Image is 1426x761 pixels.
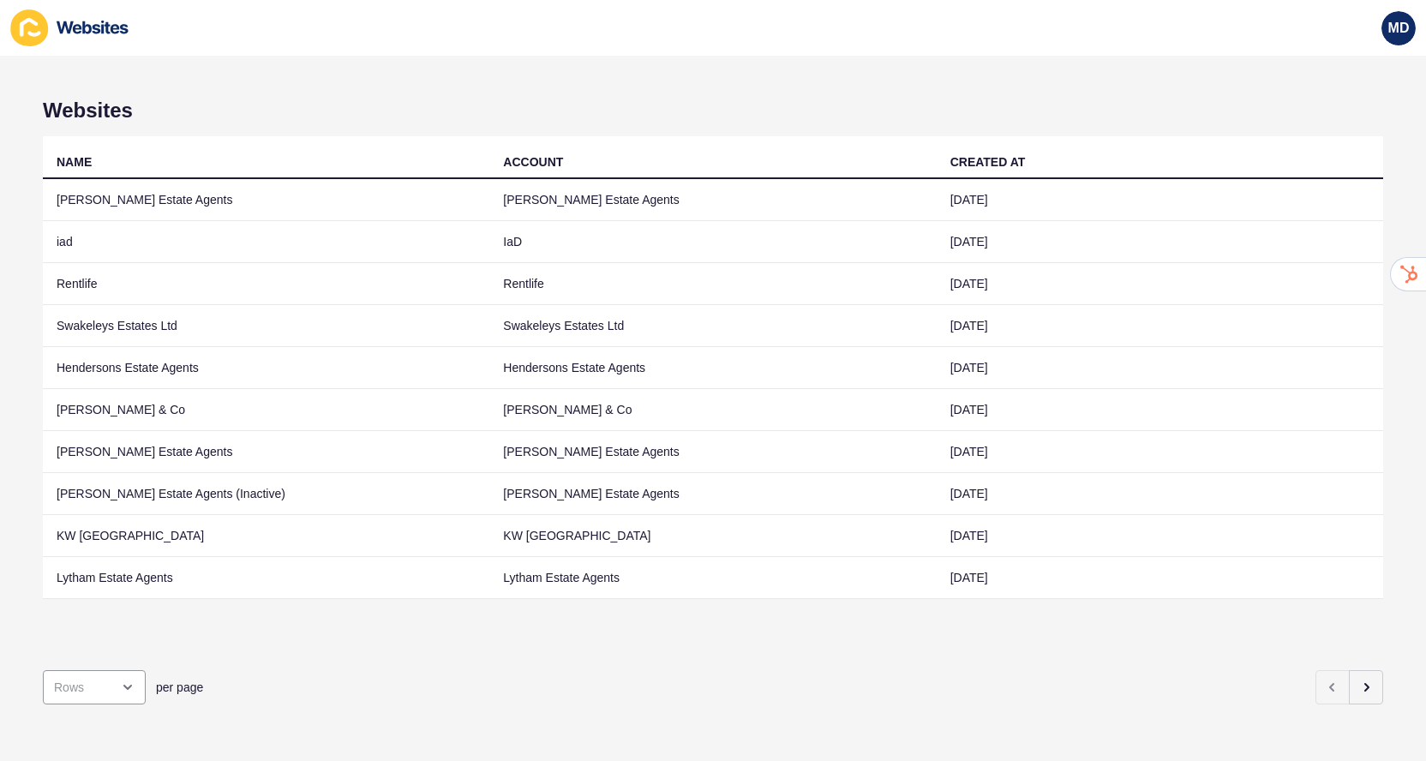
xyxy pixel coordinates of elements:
td: [DATE] [937,515,1383,557]
td: [DATE] [937,389,1383,431]
div: open menu [43,670,146,704]
td: Lytham Estate Agents [43,557,489,599]
td: IaD [489,221,936,263]
h1: Websites [43,99,1383,123]
div: NAME [57,153,92,171]
span: per page [156,679,203,696]
td: [PERSON_NAME] Estate Agents [489,473,936,515]
div: ACCOUNT [503,153,563,171]
td: [DATE] [937,263,1383,305]
td: [DATE] [937,431,1383,473]
td: KW [GEOGRAPHIC_DATA] [43,515,489,557]
td: [DATE] [937,179,1383,221]
td: [DATE] [937,305,1383,347]
td: [DATE] [937,473,1383,515]
div: CREATED AT [950,153,1026,171]
td: [DATE] [937,557,1383,599]
td: Rentlife [489,263,936,305]
td: KW [GEOGRAPHIC_DATA] [489,515,936,557]
td: [PERSON_NAME] Estate Agents [43,179,489,221]
td: [PERSON_NAME] Estate Agents [489,431,936,473]
td: [PERSON_NAME] Estate Agents [489,179,936,221]
td: Rentlife [43,263,489,305]
td: [PERSON_NAME] Estate Agents (Inactive) [43,473,489,515]
td: [DATE] [937,221,1383,263]
td: Swakeleys Estates Ltd [489,305,936,347]
span: MD [1388,20,1410,37]
td: Lytham Estate Agents [489,557,936,599]
td: iad [43,221,489,263]
td: [PERSON_NAME] Estate Agents [43,431,489,473]
td: [DATE] [937,347,1383,389]
td: [PERSON_NAME] & Co [43,389,489,431]
td: Swakeleys Estates Ltd [43,305,489,347]
td: [PERSON_NAME] & Co [489,389,936,431]
td: Hendersons Estate Agents [43,347,489,389]
td: Hendersons Estate Agents [489,347,936,389]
